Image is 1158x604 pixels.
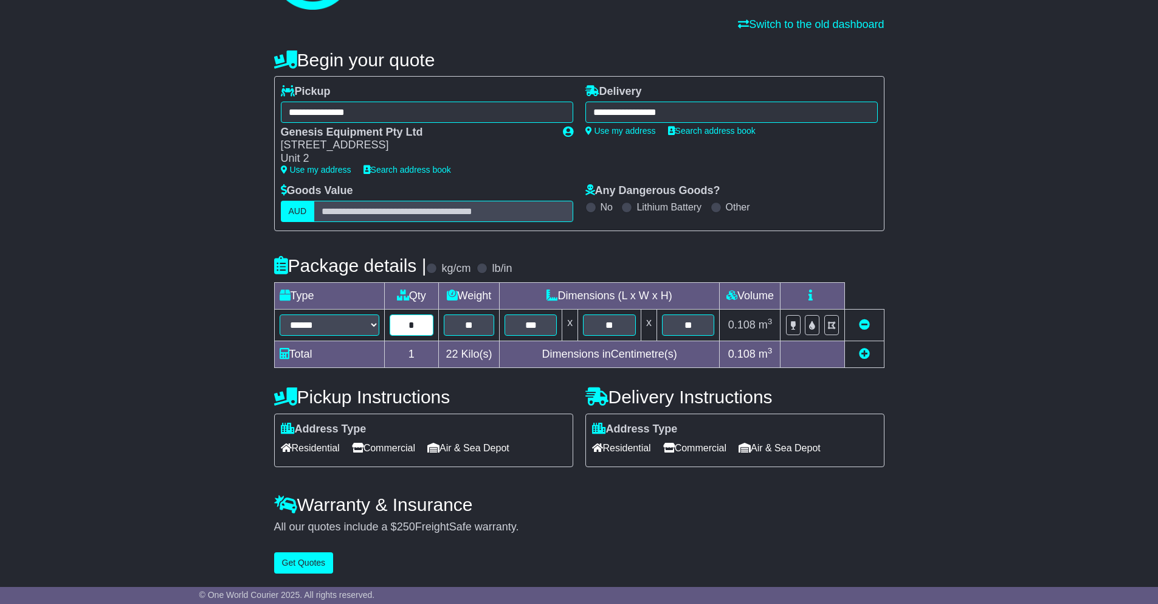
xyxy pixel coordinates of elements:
[274,495,884,515] h4: Warranty & Insurance
[759,319,773,331] span: m
[768,346,773,355] sup: 3
[720,282,781,309] td: Volume
[592,439,651,457] span: Residential
[281,184,353,198] label: Goods Value
[274,255,427,276] h4: Package details |
[281,152,551,165] div: Unit 2
[281,126,551,139] div: Genesis Equipment Pty Ltd
[668,126,756,136] a: Search address book
[728,348,756,360] span: 0.108
[739,439,821,457] span: Air & Sea Depot
[585,85,642,99] label: Delivery
[427,439,509,457] span: Air & Sea Depot
[384,341,438,367] td: 1
[281,165,351,175] a: Use my address
[499,282,720,309] td: Dimensions (L x W x H)
[281,423,367,436] label: Address Type
[441,262,470,276] label: kg/cm
[592,423,678,436] label: Address Type
[585,387,884,407] h4: Delivery Instructions
[859,319,870,331] a: Remove this item
[438,341,499,367] td: Kilo(s)
[281,85,331,99] label: Pickup
[726,201,750,213] label: Other
[281,439,340,457] span: Residential
[397,521,415,533] span: 250
[738,18,884,30] a: Switch to the old dashboard
[281,139,551,152] div: [STREET_ADDRESS]
[728,319,756,331] span: 0.108
[768,317,773,326] sup: 3
[274,387,573,407] h4: Pickup Instructions
[438,282,499,309] td: Weight
[585,126,656,136] a: Use my address
[274,552,334,574] button: Get Quotes
[601,201,613,213] label: No
[274,282,384,309] td: Type
[281,201,315,222] label: AUD
[492,262,512,276] label: lb/in
[859,348,870,360] a: Add new item
[446,348,458,360] span: 22
[636,201,701,213] label: Lithium Battery
[274,521,884,534] div: All our quotes include a $ FreightSafe warranty.
[274,341,384,367] td: Total
[384,282,438,309] td: Qty
[663,439,726,457] span: Commercial
[562,309,578,341] td: x
[274,50,884,70] h4: Begin your quote
[352,439,415,457] span: Commercial
[585,184,720,198] label: Any Dangerous Goods?
[759,348,773,360] span: m
[641,309,657,341] td: x
[499,341,720,367] td: Dimensions in Centimetre(s)
[199,590,375,600] span: © One World Courier 2025. All rights reserved.
[364,165,451,175] a: Search address book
